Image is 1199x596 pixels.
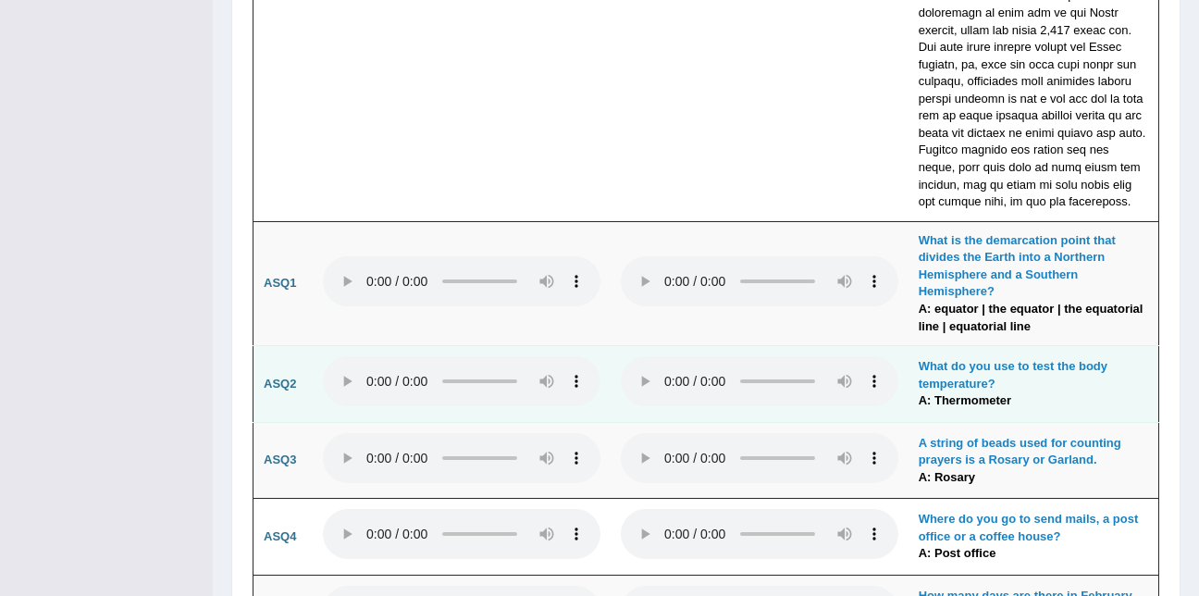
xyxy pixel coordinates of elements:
b: ASQ3 [264,453,296,466]
b: ASQ2 [264,377,296,391]
b: A: Post office [919,546,996,560]
b: ASQ4 [264,529,296,543]
b: ASQ1 [264,276,296,290]
b: A: equator | the equator | the equatorial line | equatorial line [919,302,1143,333]
b: A: Rosary [919,470,975,484]
b: Where do you go to send mails, a post office or a coffee house? [919,512,1139,543]
b: What do you use to test the body temperature? [919,359,1107,391]
b: A: Thermometer [919,393,1011,407]
b: What is the demarcation point that divides the Earth into a Northern Hemisphere and a Southern He... [919,233,1116,299]
b: A string of beads used for counting prayers is a Rosary or Garland. [919,436,1121,467]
